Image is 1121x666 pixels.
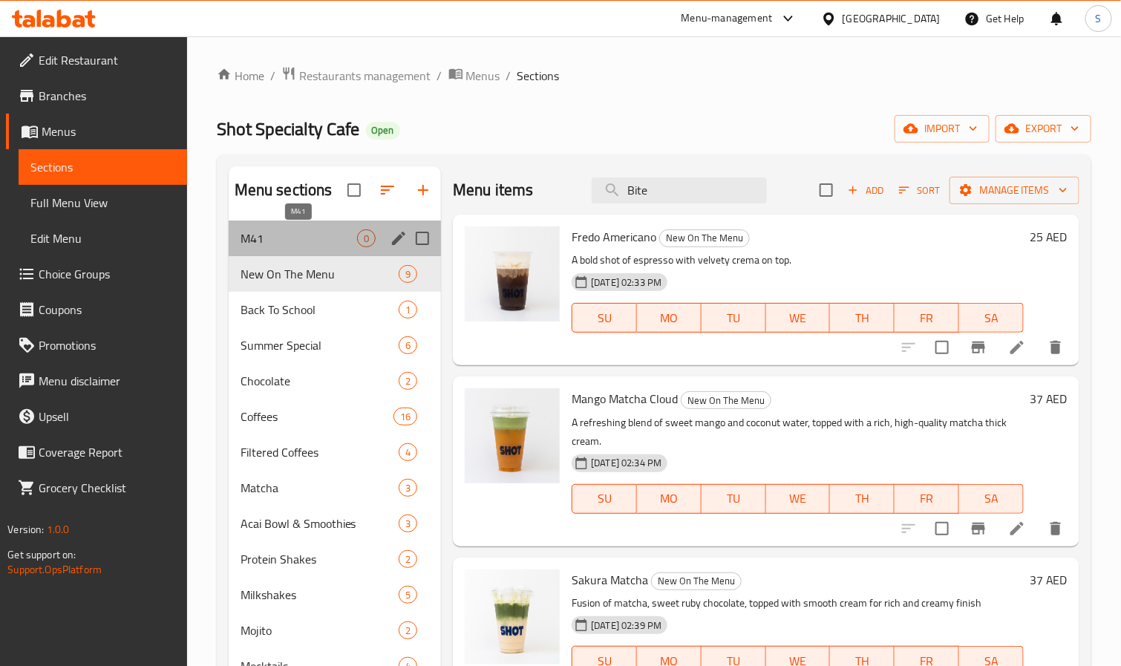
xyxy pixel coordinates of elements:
[399,372,417,390] div: items
[394,410,416,424] span: 16
[707,488,760,509] span: TU
[926,513,958,544] span: Select to update
[836,307,889,329] span: TH
[681,391,771,409] div: New On The Menu
[585,618,667,633] span: [DATE] 02:39 PM
[6,399,187,434] a: Upsell
[241,479,399,497] span: Matcha
[959,303,1024,333] button: SA
[6,42,187,78] a: Edit Restaurant
[1008,520,1026,538] a: Edit menu item
[772,307,825,329] span: WE
[1030,226,1068,247] h6: 25 AED
[399,265,417,283] div: items
[217,112,360,146] span: Shot Specialty Cafe
[39,265,175,283] span: Choice Groups
[465,388,560,483] img: Mango Matcha Cloud
[229,327,442,363] div: Summer Special6
[366,124,400,137] span: Open
[437,67,442,85] li: /
[46,520,69,539] span: 1.0.0
[682,392,771,409] span: New On The Menu
[399,267,416,281] span: 9
[39,87,175,105] span: Branches
[229,470,442,506] div: Matcha3
[229,613,442,648] div: Mojito2
[229,541,442,577] div: Protein Shakes2
[842,179,889,202] button: Add
[399,445,416,460] span: 4
[772,488,825,509] span: WE
[895,115,990,143] button: import
[241,443,399,461] div: Filtered Coffees
[1030,569,1068,590] h6: 37 AED
[42,123,175,140] span: Menus
[39,51,175,69] span: Edit Restaurant
[399,374,416,388] span: 2
[453,179,534,201] h2: Menu items
[241,586,399,604] span: Milkshakes
[1096,10,1102,27] span: S
[19,221,187,256] a: Edit Menu
[241,515,399,532] div: Acai Bowl & Smoothies
[572,594,1024,613] p: Fusion of matcha, sweet ruby chocolate, topped with smooth cream for rich and creamy finish
[358,232,375,246] span: 0
[217,66,1091,85] nav: breadcrumb
[895,303,959,333] button: FR
[846,182,886,199] span: Add
[572,388,678,410] span: Mango Matcha Cloud
[572,226,656,248] span: Fredo Americano
[405,172,441,208] button: Add section
[1038,511,1073,546] button: delete
[830,484,895,514] button: TH
[901,307,953,329] span: FR
[578,488,631,509] span: SU
[926,332,958,363] span: Select to update
[229,292,442,327] div: Back To School1
[39,443,175,461] span: Coverage Report
[241,265,399,283] span: New On The Menu
[659,229,750,247] div: New On The Menu
[39,408,175,425] span: Upsell
[39,372,175,390] span: Menu disclaimer
[393,408,417,425] div: items
[241,372,399,390] div: Chocolate
[585,456,667,470] span: [DATE] 02:34 PM
[660,229,749,247] span: New On The Menu
[643,307,696,329] span: MO
[30,194,175,212] span: Full Menu View
[399,303,416,317] span: 1
[465,226,560,321] img: Fredo Americano
[339,174,370,206] span: Select all sections
[961,181,1068,200] span: Manage items
[19,149,187,185] a: Sections
[6,363,187,399] a: Menu disclaimer
[1007,120,1079,138] span: export
[39,336,175,354] span: Promotions
[901,488,953,509] span: FR
[30,158,175,176] span: Sections
[906,120,978,138] span: import
[842,179,889,202] span: Add item
[281,66,431,85] a: Restaurants management
[229,434,442,470] div: Filtered Coffees4
[370,172,405,208] span: Sort sections
[465,569,560,665] img: Sakura Matcha
[652,572,741,590] span: New On The Menu
[996,115,1091,143] button: export
[399,586,417,604] div: items
[270,67,275,85] li: /
[959,484,1024,514] button: SA
[585,275,667,290] span: [DATE] 02:33 PM
[836,488,889,509] span: TH
[895,484,959,514] button: FR
[651,572,742,590] div: New On The Menu
[299,67,431,85] span: Restaurants management
[241,621,399,639] div: Mojito
[572,569,648,591] span: Sakura Matcha
[592,177,767,203] input: search
[6,78,187,114] a: Branches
